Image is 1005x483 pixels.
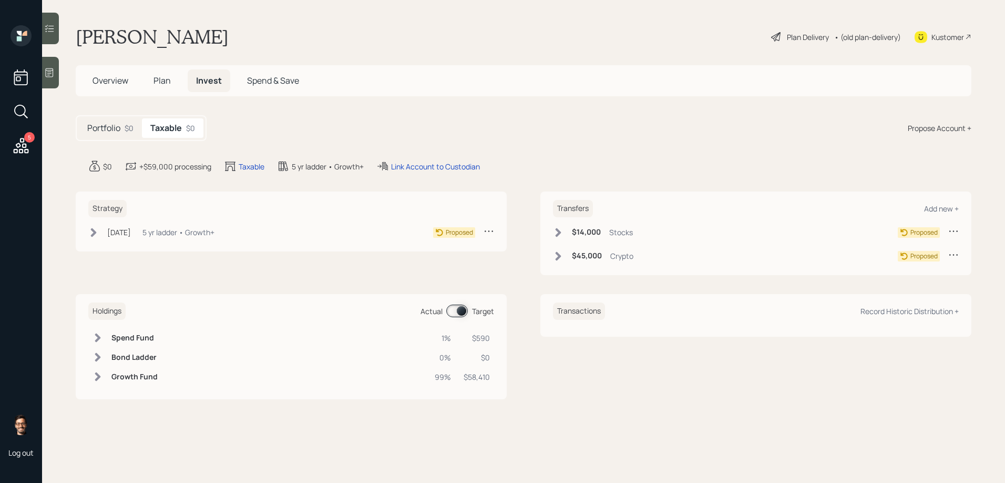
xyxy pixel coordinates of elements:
div: Kustomer [931,32,964,43]
div: $0 [186,123,195,134]
div: 99% [435,371,451,383]
div: Taxable [239,161,264,172]
div: Link Account to Custodian [391,161,480,172]
h6: Strategy [88,200,127,217]
div: [DATE] [107,227,131,238]
div: $0 [103,161,112,172]
span: Invest [196,75,222,86]
div: Proposed [910,251,938,261]
div: Stocks [609,227,633,238]
h6: Spend Fund [111,334,158,343]
h5: Portfolio [87,123,120,133]
div: Target [472,306,494,317]
div: $0 [125,123,134,134]
div: Crypto [610,250,633,261]
div: +$59,000 processing [139,161,211,172]
div: Proposed [446,228,473,237]
div: 5 [24,132,35,143]
div: Proposed [910,228,938,237]
div: Actual [421,306,443,317]
h6: Transactions [553,303,605,320]
span: Spend & Save [247,75,299,86]
div: 5 yr ladder • Growth+ [142,227,214,238]
h6: Bond Ladder [111,353,158,362]
div: Propose Account + [908,123,971,134]
div: 1% [435,333,451,344]
div: $58,410 [464,371,490,383]
h1: [PERSON_NAME] [76,25,229,48]
div: Log out [8,448,34,458]
span: Overview [93,75,128,86]
div: 0% [435,352,451,363]
div: Add new + [924,204,959,214]
img: sami-boghos-headshot.png [11,414,32,435]
h6: $45,000 [572,251,602,260]
h6: Transfers [553,200,593,217]
div: $590 [464,333,490,344]
div: Record Historic Distribution + [860,306,959,316]
h6: Holdings [88,303,126,320]
div: Plan Delivery [787,32,829,43]
div: 5 yr ladder • Growth+ [292,161,364,172]
span: Plan [153,75,171,86]
h6: $14,000 [572,228,601,237]
h5: Taxable [150,123,182,133]
h6: Growth Fund [111,373,158,381]
div: • (old plan-delivery) [834,32,901,43]
div: $0 [464,352,490,363]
